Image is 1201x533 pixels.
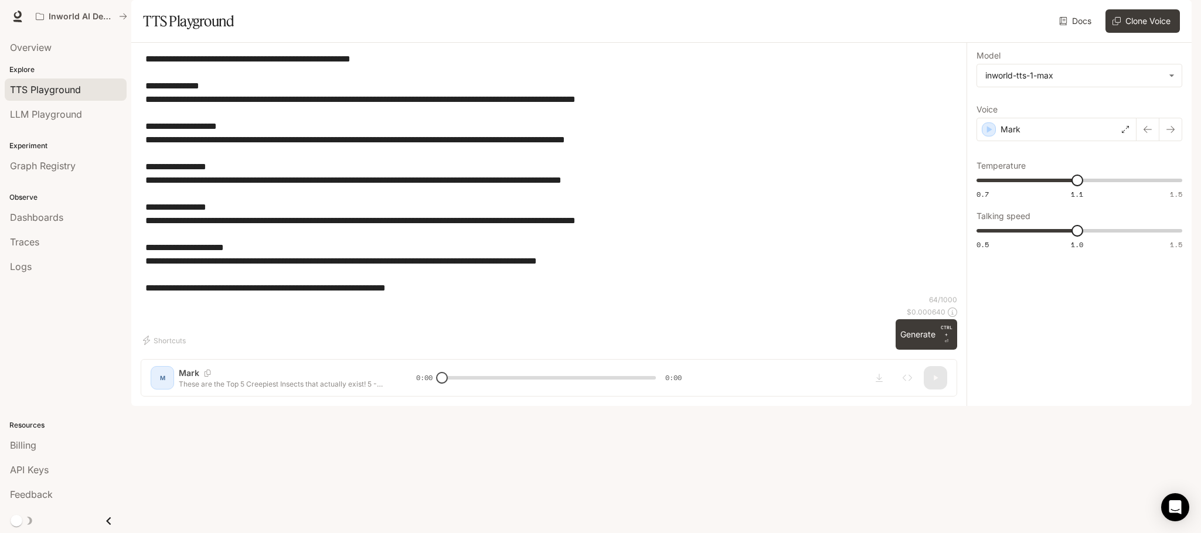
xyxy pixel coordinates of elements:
p: Talking speed [977,212,1030,220]
p: Temperature [977,162,1026,170]
p: $ 0.000640 [907,307,945,317]
div: inworld-tts-1-max [985,70,1163,81]
span: 1.5 [1170,189,1182,199]
span: 0.7 [977,189,989,199]
p: Inworld AI Demos [49,12,114,22]
span: 0.5 [977,240,989,250]
p: CTRL + [940,324,952,338]
span: 1.1 [1071,189,1083,199]
h1: TTS Playground [143,9,234,33]
p: ⏎ [940,324,952,345]
button: GenerateCTRL +⏎ [896,319,957,350]
div: inworld-tts-1-max [977,64,1182,87]
p: 64 / 1000 [929,295,957,305]
p: Voice [977,105,998,114]
p: Mark [1001,124,1020,135]
span: 1.0 [1071,240,1083,250]
button: Clone Voice [1105,9,1180,33]
span: 1.5 [1170,240,1182,250]
button: Shortcuts [141,331,190,350]
p: Model [977,52,1001,60]
div: Open Intercom Messenger [1161,493,1189,521]
a: Docs [1057,9,1096,33]
button: All workspaces [30,5,132,28]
